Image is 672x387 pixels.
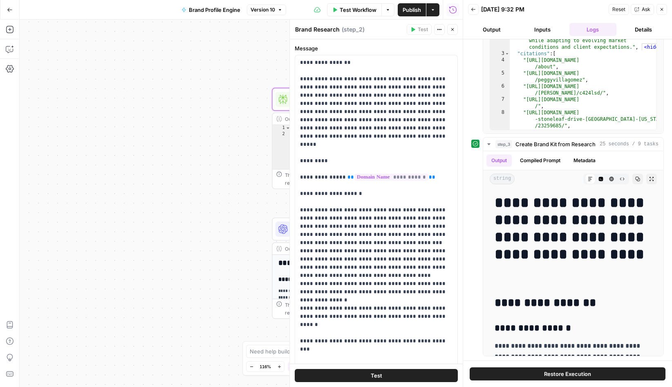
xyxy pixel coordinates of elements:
span: Test Workflow [340,6,376,14]
span: Create Brand Kit from Research [515,140,596,148]
span: <hide> [642,43,664,51]
div: 5 [490,70,510,83]
span: Restore Execution [544,370,591,378]
span: Test [418,26,428,33]
span: Toggle code folding, rows 3 through 30 [505,50,509,57]
span: Publish [403,6,421,14]
button: Output [468,23,515,36]
span: Brand Profile Engine [189,6,240,14]
label: Message [295,44,458,52]
div: 1 [273,125,291,131]
button: Metadata [569,154,600,167]
span: Test [371,371,382,380]
div: Output [285,115,394,123]
textarea: Brand Research [295,25,340,34]
div: 4 [490,57,510,70]
div: 25 seconds / 9 tasks [483,151,663,356]
button: 25 seconds / 9 tasks [483,138,663,151]
div: 8 [490,109,510,129]
button: Restore Execution [470,367,665,380]
span: string [490,174,515,184]
span: step_3 [495,140,512,148]
div: 6 [490,83,510,96]
button: Output [486,154,512,167]
button: Inputs [519,23,566,36]
div: 3 [490,50,510,57]
button: Compiled Prompt [515,154,565,167]
button: Logs [569,23,617,36]
div: 9 [490,129,510,155]
button: Details [620,23,667,36]
span: Version 10 [251,6,275,14]
div: Perplexity Deep ResearchBrand ResearchStep 2Output{ "body":"Looking at the provided search result... [272,88,419,189]
button: Test [407,24,432,35]
button: Version 10 [247,5,286,15]
button: Test Workflow [327,3,381,16]
span: Reset [612,6,625,13]
button: Test [295,369,458,382]
div: WorkflowSet InputsInputs [272,36,419,59]
button: Ask [631,4,654,15]
div: Output [285,245,394,253]
span: 116% [260,363,271,370]
span: 25 seconds / 9 tasks [600,140,659,148]
button: Brand Profile Engine [177,3,245,16]
div: This output is too large & has been abbreviated for review. to view the full content. [285,171,415,186]
span: Ask [642,6,650,13]
button: Reset [609,4,629,15]
span: ( step_2 ) [342,25,365,34]
button: Publish [398,3,426,16]
div: This output is too large & has been abbreviated for review. to view the full content. [285,301,415,316]
div: 7 [490,96,510,109]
